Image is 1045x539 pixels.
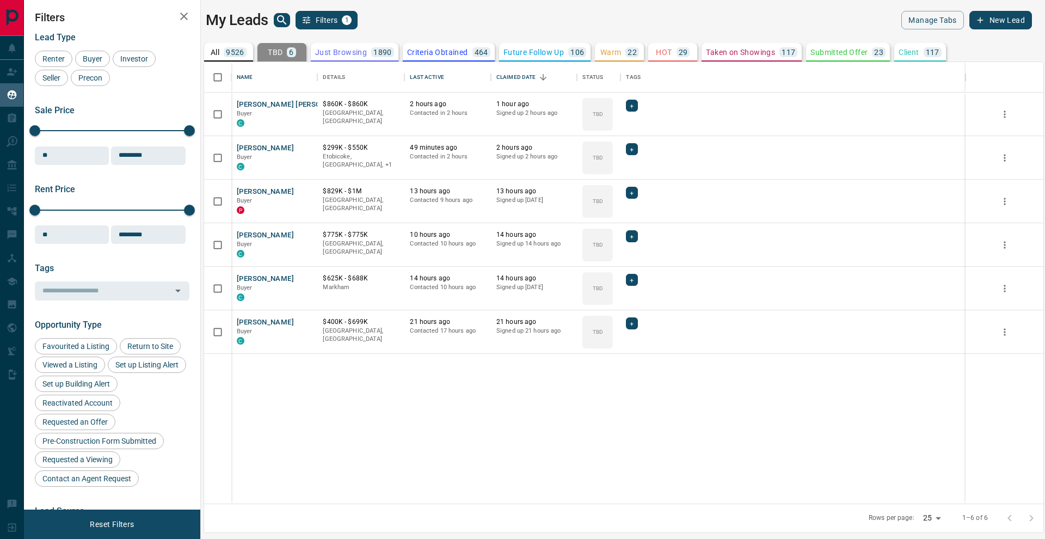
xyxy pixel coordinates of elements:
p: 464 [475,48,488,56]
p: 2 hours ago [410,100,485,109]
p: 14 hours ago [496,274,571,283]
div: condos.ca [237,163,244,170]
button: Filters1 [296,11,358,29]
span: Tags [35,263,54,273]
button: more [997,280,1013,297]
p: 14 hours ago [496,230,571,240]
p: Contacted in 2 hours [410,152,485,161]
div: + [626,100,637,112]
p: Just Browsing [315,48,367,56]
div: condos.ca [237,293,244,301]
p: 22 [628,48,637,56]
p: 9526 [226,48,244,56]
span: Rent Price [35,184,75,194]
button: Reset Filters [83,515,141,534]
button: [PERSON_NAME] [PERSON_NAME] [237,100,353,110]
div: Last Active [410,62,444,93]
p: 106 [570,48,584,56]
p: Contacted 17 hours ago [410,327,485,335]
p: TBD [593,197,603,205]
div: Status [577,62,620,93]
p: 29 [679,48,688,56]
div: property.ca [237,206,244,214]
p: 49 minutes ago [410,143,485,152]
span: Return to Site [124,342,177,351]
p: Criteria Obtained [407,48,468,56]
p: $625K - $688K [323,274,399,283]
p: TBD [268,48,282,56]
p: Markham [323,283,399,292]
span: Set up Listing Alert [112,360,182,369]
p: 10 hours ago [410,230,485,240]
div: condos.ca [237,119,244,127]
span: Requested a Viewing [39,455,116,464]
div: Seller [35,70,68,86]
div: Buyer [75,51,110,67]
span: Lead Type [35,32,76,42]
div: Name [231,62,317,93]
button: Sort [536,70,551,85]
span: Opportunity Type [35,320,102,330]
button: more [997,237,1013,253]
p: $775K - $775K [323,230,399,240]
div: Last Active [404,62,490,93]
p: $829K - $1M [323,187,399,196]
p: Submitted Offer [810,48,868,56]
button: Open [170,283,186,298]
div: + [626,230,637,242]
div: + [626,274,637,286]
h2: Filters [35,11,189,24]
p: Signed up 21 hours ago [496,327,571,335]
button: [PERSON_NAME] [237,187,294,197]
button: [PERSON_NAME] [237,274,294,284]
span: + [630,100,634,111]
div: Claimed Date [496,62,536,93]
div: Contact an Agent Request [35,470,139,487]
p: [GEOGRAPHIC_DATA], [GEOGRAPHIC_DATA] [323,327,399,344]
div: Favourited a Listing [35,338,117,354]
p: Vaughan [323,152,399,169]
span: Investor [116,54,152,63]
p: 14 hours ago [410,274,485,283]
p: [GEOGRAPHIC_DATA], [GEOGRAPHIC_DATA] [323,240,399,256]
p: Taken on Showings [706,48,775,56]
span: Lead Source [35,506,84,516]
div: Viewed a Listing [35,357,105,373]
button: more [997,193,1013,210]
span: Buyer [237,197,253,204]
p: Signed up 2 hours ago [496,109,571,118]
p: 23 [874,48,883,56]
div: Return to Site [120,338,181,354]
p: [GEOGRAPHIC_DATA], [GEOGRAPHIC_DATA] [323,109,399,126]
span: Favourited a Listing [39,342,113,351]
span: + [630,144,634,155]
span: Buyer [237,284,253,291]
p: 13 hours ago [496,187,571,196]
button: [PERSON_NAME] [237,317,294,328]
p: Signed up 14 hours ago [496,240,571,248]
div: 25 [919,510,945,526]
span: + [630,274,634,285]
span: + [630,231,634,242]
span: Buyer [237,241,253,248]
button: search button [274,13,290,27]
p: Rows per page: [869,513,914,523]
div: Details [323,62,345,93]
p: 21 hours ago [410,317,485,327]
p: Future Follow Up [503,48,564,56]
button: Manage Tabs [901,11,963,29]
p: 1 hour ago [496,100,571,109]
div: Set up Building Alert [35,376,118,392]
p: $860K - $860K [323,100,399,109]
div: Precon [71,70,110,86]
p: Signed up 2 hours ago [496,152,571,161]
p: 117 [782,48,795,56]
p: [GEOGRAPHIC_DATA], [GEOGRAPHIC_DATA] [323,196,399,213]
div: Tags [620,62,966,93]
div: Set up Listing Alert [108,357,186,373]
span: Precon [75,73,106,82]
p: TBD [593,328,603,336]
span: Sale Price [35,105,75,115]
p: 6 [289,48,293,56]
p: $299K - $550K [323,143,399,152]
